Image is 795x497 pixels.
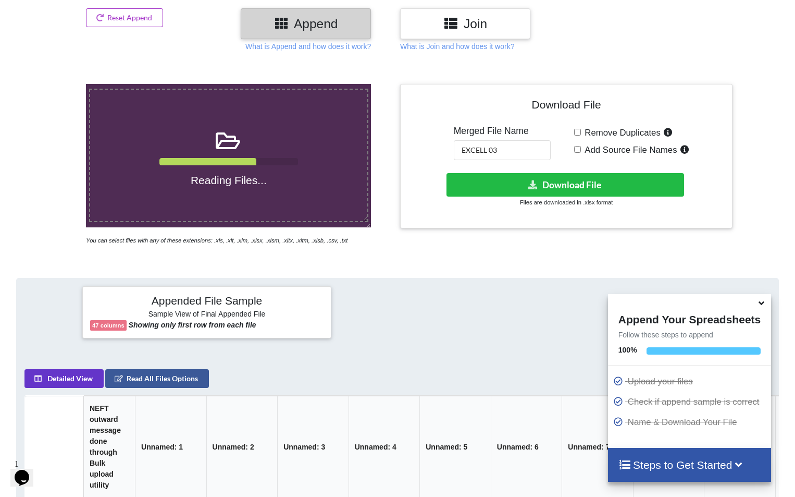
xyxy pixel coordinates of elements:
b: 47 columns [92,322,125,329]
p: What is Append and how does it work? [245,41,371,52]
span: Remove Duplicates [581,128,661,138]
h6: Sample View of Final Appended File [90,310,324,320]
b: 100 % [618,346,637,354]
button: Download File [446,173,684,197]
p: Follow these steps to append [608,330,771,340]
button: Read All Files Options [105,369,208,388]
h4: Steps to Get Started [618,458,761,471]
h4: Append Your Spreadsheets [608,310,771,326]
p: Upload your files [613,375,768,388]
button: Reset Append [86,8,163,27]
h5: Merged File Name [454,126,551,137]
i: You can select files with any of these extensions: .xls, .xlt, .xlm, .xlsx, .xlsm, .xltx, .xltm, ... [86,237,347,244]
h3: Append [249,16,363,31]
h3: Join [408,16,523,31]
p: Name & Download Your File [613,416,768,429]
h4: Appended File Sample [90,294,324,309]
small: Files are downloaded in .xlsx format [520,199,613,205]
p: What is Join and how does it work? [400,41,514,52]
input: Enter File Name [454,140,551,160]
h4: Reading Files... [90,174,367,187]
iframe: chat widget [10,455,44,487]
p: Check if append sample is correct [613,395,768,408]
b: Showing only first row from each file [129,321,256,329]
span: Add Source File Names [581,145,677,155]
h4: Download File [408,92,725,122]
button: Detailed View [24,369,103,388]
